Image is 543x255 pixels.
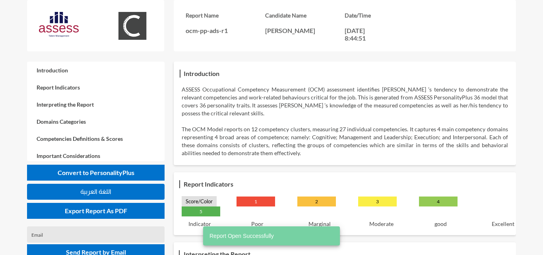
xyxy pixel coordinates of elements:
[434,220,447,227] p: good
[27,79,165,96] a: Report Indicators
[237,197,275,206] p: 1
[188,220,211,227] p: Indicator
[419,197,458,206] p: 4
[112,12,152,40] img: OCM.svg
[369,220,394,227] p: Moderate
[186,12,265,19] h3: Report Name
[27,165,165,181] button: Convert to PersonalityPlus
[345,12,424,19] h3: Date/Time
[27,147,165,164] a: Important Considerations
[492,220,514,227] p: Excellent
[27,113,165,130] a: Domains Categories
[182,68,221,79] h3: Introduction
[80,188,111,195] span: اللغة العربية
[297,197,336,206] p: 2
[27,203,165,219] button: Export Report As PDF
[265,27,345,34] p: [PERSON_NAME]
[182,206,220,216] p: 5
[345,27,380,42] p: [DATE] 8:44:51
[27,184,165,200] button: اللغة العربية
[209,232,274,240] span: Report Open Successfully
[39,12,79,37] img: AssessLogoo.svg
[27,130,165,147] a: Competencies Definitions & Scores
[265,12,345,19] h3: Candidate Name
[182,125,508,157] p: The OCM Model reports on 12 competency clusters, measuring 27 individual competencies. It capture...
[358,197,397,206] p: 3
[58,169,134,176] span: Convert to PersonalityPlus
[27,96,165,113] a: Interpreting the Report
[182,178,235,190] h3: Report Indicators
[182,86,508,117] p: ASSESS Occupational Competency Measurement (OCM) assessment identifies [PERSON_NAME] ’s tendency ...
[27,62,165,79] a: Introduction
[182,196,217,206] p: Score/Color
[186,27,265,34] p: ocm-pp-ads-r1
[65,207,127,214] span: Export Report As PDF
